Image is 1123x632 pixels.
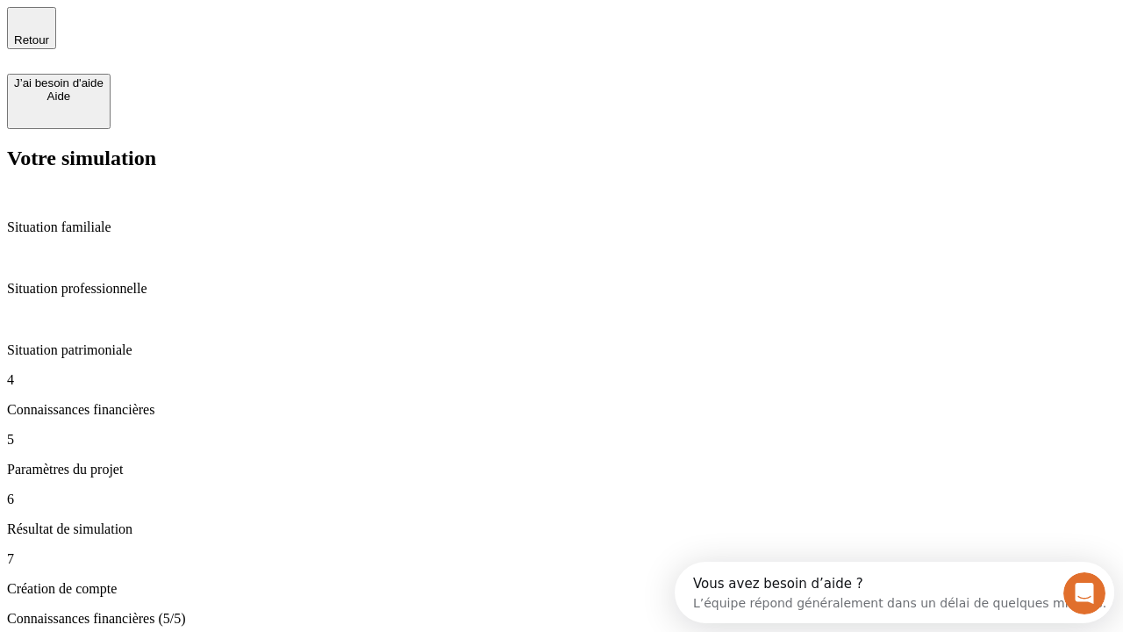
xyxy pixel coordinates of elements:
[14,90,104,103] div: Aide
[675,562,1114,623] iframe: Intercom live chat discovery launcher
[18,29,432,47] div: L’équipe répond généralement dans un délai de quelques minutes.
[1063,572,1105,614] iframe: Intercom live chat
[7,492,1116,507] p: 6
[7,372,1116,388] p: 4
[14,33,49,47] span: Retour
[7,581,1116,597] p: Création de compte
[7,342,1116,358] p: Situation patrimoniale
[7,74,111,129] button: J’ai besoin d'aideAide
[7,219,1116,235] p: Situation familiale
[7,611,1116,627] p: Connaissances financières (5/5)
[7,281,1116,297] p: Situation professionnelle
[7,432,1116,448] p: 5
[7,521,1116,537] p: Résultat de simulation
[18,15,432,29] div: Vous avez besoin d’aide ?
[7,462,1116,478] p: Paramètres du projet
[7,402,1116,418] p: Connaissances financières
[7,147,1116,170] h2: Votre simulation
[7,7,56,49] button: Retour
[7,7,483,55] div: Ouvrir le Messenger Intercom
[7,551,1116,567] p: 7
[14,76,104,90] div: J’ai besoin d'aide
